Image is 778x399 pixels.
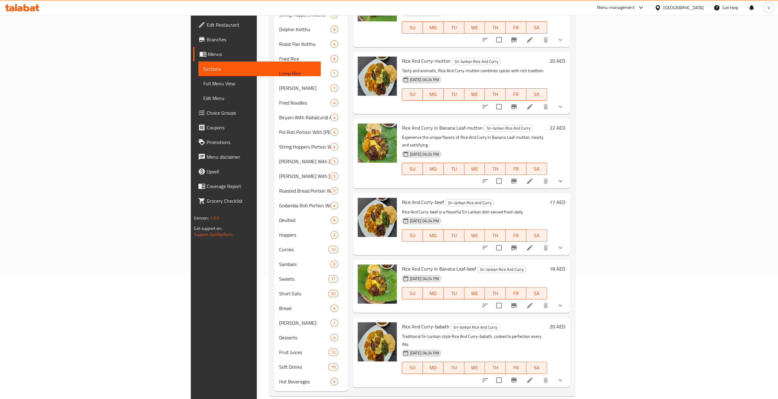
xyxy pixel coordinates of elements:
[506,362,526,374] button: FR
[328,246,338,253] div: items
[553,32,568,47] button: show more
[279,305,330,312] div: Bread
[331,173,338,179] span: 5
[506,287,526,299] button: FR
[444,362,464,374] button: TU
[279,84,330,92] span: [PERSON_NAME]
[279,40,330,48] span: Roast Pan Kotthu
[279,290,328,297] div: Short Eats
[404,90,420,99] span: SU
[508,289,524,298] span: FR
[330,143,338,150] div: items
[274,198,348,213] div: Godamba Roti Portion With [PERSON_NAME]4
[402,88,423,101] button: SU
[464,21,485,34] button: WE
[331,305,338,311] span: 4
[550,57,565,65] h6: 20 AED
[507,99,521,114] button: Branch-specific-item
[329,276,338,282] span: 17
[330,187,338,194] div: items
[279,216,330,224] span: Devilled
[506,163,526,175] button: FR
[193,135,321,150] a: Promotions
[331,27,338,32] span: 8
[279,202,330,209] div: Godamba Roti Portion With Dal Curry
[331,188,338,194] span: 5
[331,85,338,91] span: 1
[358,198,397,237] img: Rice And Curry-beef
[446,289,462,298] span: TU
[464,287,485,299] button: WE
[506,229,526,242] button: FR
[526,177,533,185] a: Edit menu item
[330,172,338,180] div: items
[526,376,533,384] a: Edit menu item
[402,208,547,216] p: Rice And Curry-beef is a flavorful Sri Lankan dish served fresh daily.
[330,378,338,385] div: items
[279,55,330,62] div: Fried Rice
[279,246,328,253] div: Curries
[274,257,348,272] div: Sambals6
[274,169,348,183] div: [PERSON_NAME] With [PERSON_NAME] & [PERSON_NAME]5
[478,32,492,47] button: sort-choices
[467,90,483,99] span: WE
[274,330,348,345] div: Desserts4
[557,244,564,251] svg: Show Choices
[487,164,503,173] span: TH
[274,227,348,242] div: Hoppers2
[279,363,328,371] span: Soft Drinks
[274,95,348,110] div: Fried Noodles4
[526,287,547,299] button: SA
[485,287,506,299] button: TH
[358,322,397,361] img: Rice And Curry-babath
[274,301,348,316] div: Bread4
[423,362,444,374] button: MO
[279,319,330,327] div: Kola Kanda
[467,363,483,372] span: WE
[402,67,547,75] p: Tasty and aromatic, Rice And Curry-mutton combines spices with rich tradition.
[407,77,441,83] span: [DATE] 04:24 PM
[331,159,338,164] span: 5
[508,90,524,99] span: FR
[444,287,464,299] button: TU
[506,88,526,101] button: FR
[331,41,338,47] span: 4
[487,231,503,240] span: TH
[330,158,338,165] div: items
[279,231,330,238] div: Hoppers
[207,183,316,190] span: Coverage Report
[487,363,503,372] span: TH
[425,231,441,240] span: MO
[198,61,321,76] a: Sections
[553,99,568,114] button: show more
[597,4,635,11] div: Menu-management
[402,123,482,132] span: Rice And Curry In Banana Leaf-mutton
[279,349,328,356] div: Fruit Juices
[553,174,568,188] button: show more
[526,21,547,34] button: SA
[464,229,485,242] button: WE
[452,58,501,65] div: Sri-lankan Rice And Curry
[203,94,316,102] span: Edit Menu
[506,21,526,34] button: FR
[404,363,420,372] span: SU
[402,21,423,34] button: SU
[557,103,564,110] svg: Show Choices
[329,291,338,297] span: 20
[198,76,321,91] a: Full Menu View
[404,164,420,173] span: SU
[330,128,338,136] div: items
[423,88,444,101] button: MO
[328,290,338,297] div: items
[467,164,483,173] span: WE
[331,261,338,267] span: 6
[207,21,316,28] span: Edit Restaurant
[274,345,348,360] div: Fruit Juices12
[529,289,545,298] span: SA
[358,57,397,96] img: Rice And Curry-mutton
[203,80,316,87] span: Full Menu View
[279,187,330,194] span: Roasted Bread Portion With Dal Curry & Pol Sambal
[444,163,464,175] button: TU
